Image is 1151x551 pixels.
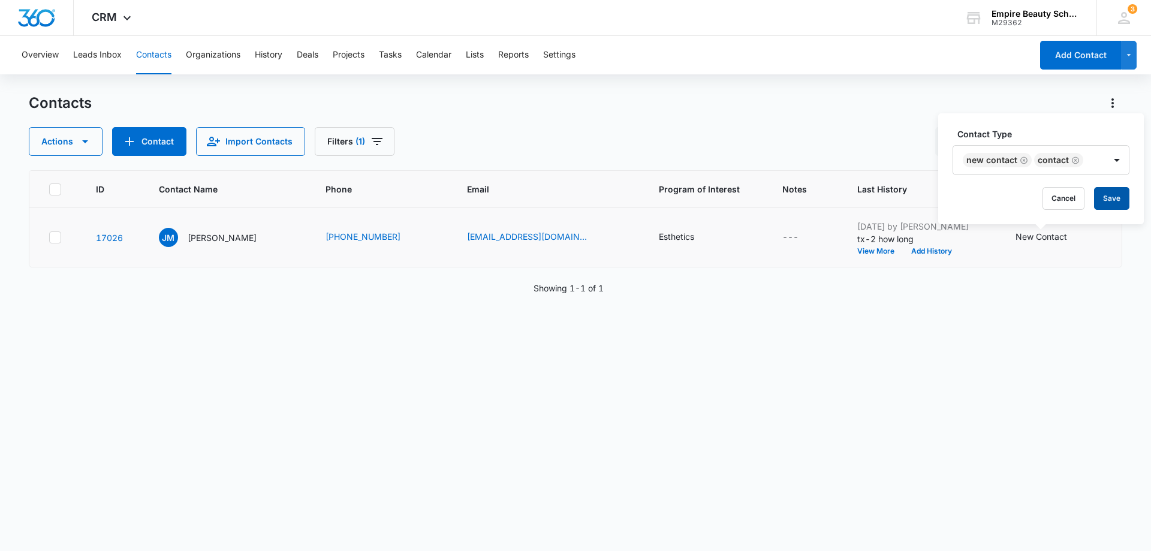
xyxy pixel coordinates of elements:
[1042,187,1084,210] button: Cancel
[467,230,608,245] div: Email - jlbmarra13@gmail.com - Select to Edit Field
[315,127,394,156] button: Filters
[255,36,282,74] button: History
[1094,187,1129,210] button: Save
[96,233,123,243] a: Navigate to contact details page for Jennifer Marra
[333,36,364,74] button: Projects
[1016,230,1089,245] div: Contact Type - New Contact - Select to Edit Field
[326,230,400,243] a: [PHONE_NUMBER]
[92,11,117,23] span: CRM
[188,231,257,244] p: [PERSON_NAME]
[355,137,365,146] span: (1)
[466,36,484,74] button: Lists
[159,228,178,247] span: JM
[1038,156,1069,164] div: Contact
[186,36,240,74] button: Organizations
[29,127,103,156] button: Actions
[29,94,92,112] h1: Contacts
[159,183,279,195] span: Contact Name
[297,36,318,74] button: Deals
[467,183,613,195] span: Email
[159,228,278,247] div: Contact Name - Jennifer Marra - Select to Edit Field
[1069,156,1080,164] div: Remove Contact
[782,230,799,245] div: ---
[1016,230,1067,243] div: New Contact
[112,127,186,156] button: Add Contact
[543,36,575,74] button: Settings
[136,36,171,74] button: Contacts
[379,36,402,74] button: Tasks
[1040,41,1121,70] button: Add Contact
[659,230,694,243] div: Esthetics
[857,248,903,255] button: View More
[857,183,969,195] span: Last History
[96,183,113,195] span: ID
[957,128,1134,140] label: Contact Type
[935,127,1122,156] input: Search Contacts
[1017,156,1028,164] div: Remove New Contact
[782,183,828,195] span: Notes
[903,248,960,255] button: Add History
[534,282,604,294] p: Showing 1-1 of 1
[659,183,754,195] span: Program of Interest
[659,230,716,245] div: Program of Interest - Esthetics - Select to Edit Field
[782,230,820,245] div: Notes - - Select to Edit Field
[498,36,529,74] button: Reports
[196,127,305,156] button: Import Contacts
[1128,4,1137,14] span: 3
[22,36,59,74] button: Overview
[992,9,1079,19] div: account name
[1103,94,1122,113] button: Actions
[992,19,1079,27] div: account id
[467,230,587,243] a: [EMAIL_ADDRESS][DOMAIN_NAME]
[416,36,451,74] button: Calendar
[326,230,422,245] div: Phone - (603) 986-4374 - Select to Edit Field
[73,36,122,74] button: Leads Inbox
[966,156,1017,164] div: New Contact
[326,183,421,195] span: Phone
[857,233,987,245] p: tx-2 how long
[857,220,987,233] p: [DATE] by [PERSON_NAME]
[1128,4,1137,14] div: notifications count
